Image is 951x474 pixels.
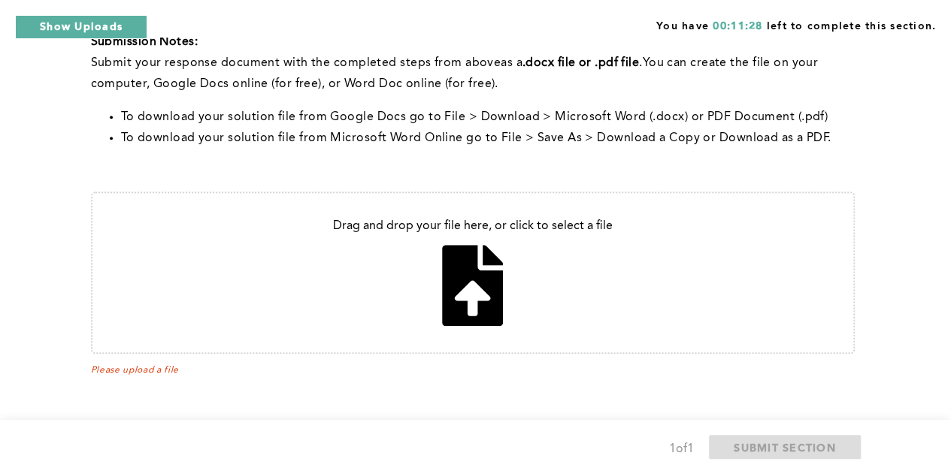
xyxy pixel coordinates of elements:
strong: .docx file or .pdf file [522,57,639,69]
span: 00:11:28 [713,21,762,32]
span: SUBMIT SECTION [734,440,836,454]
span: You have left to complete this section. [656,15,936,34]
span: as a [501,57,522,69]
span: . [639,57,642,69]
span: Submit your response document [91,57,283,69]
strong: Submission Notes: [91,36,198,48]
span: Please upload a file [91,365,855,376]
button: Show Uploads [15,15,147,39]
li: To download your solution file from Microsoft Word Online go to File > Save As > Download a Copy ... [121,128,855,149]
p: with the completed steps from above You can create the file on your computer, Google Docs online ... [91,53,855,95]
button: SUBMIT SECTION [709,435,861,459]
li: To download your solution file from Google Docs go to File > Download > Microsoft Word (.docx) or... [121,107,855,128]
div: 1 of 1 [669,439,694,460]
